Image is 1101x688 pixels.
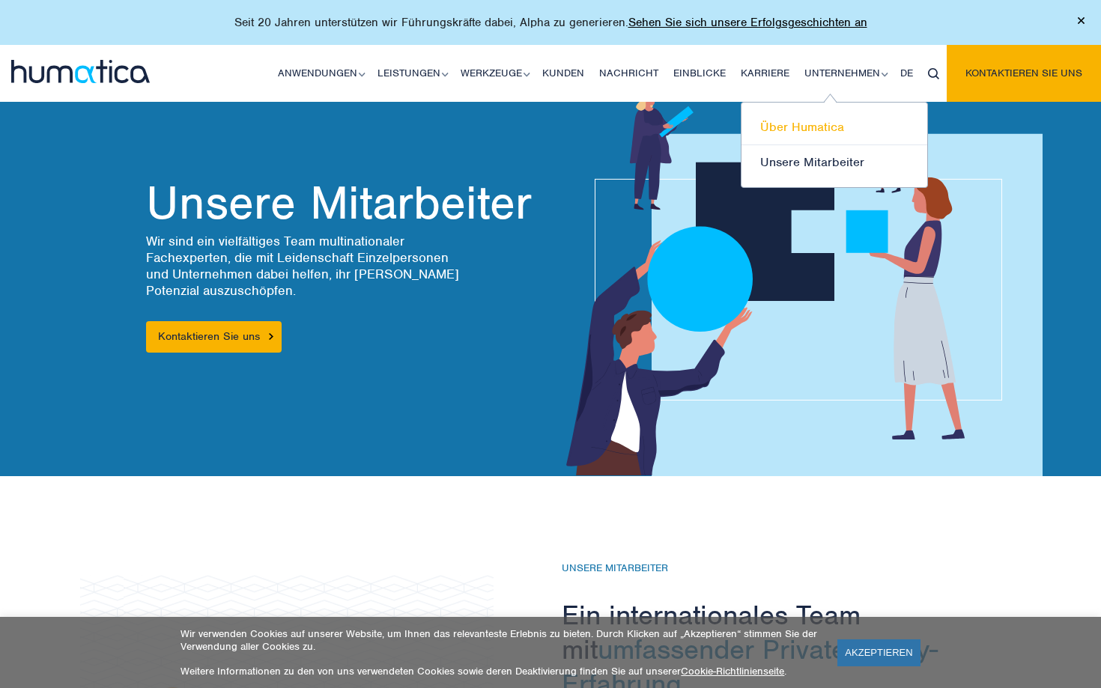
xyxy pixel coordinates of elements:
[269,333,273,340] img: Pfeilsymbol
[181,627,817,653] font: Wir verwenden Cookies auf unserer Website, um Ihnen das relevanteste Erlebnis zu bieten. Durch Kl...
[535,45,592,102] a: Kunden
[181,665,681,678] font: Weitere Informationen zu den von uns verwendeten Cookies sowie deren Deaktivierung finden Sie auf...
[158,329,260,343] font: Kontaktieren Sie uns
[461,67,522,79] font: Werkzeuge
[527,80,1043,476] img: about_banner1
[741,67,789,79] font: Karriere
[900,67,913,79] font: DE
[146,321,282,353] a: Kontaktieren Sie uns
[592,45,666,102] a: Nachricht
[377,67,440,79] font: Leistungen
[837,639,920,666] a: AKZEPTIEREN
[146,174,532,231] font: Unsere Mitarbeiter
[453,45,535,102] a: Werkzeuge
[784,665,786,678] font: .
[893,45,920,102] a: DE
[760,119,844,135] font: Über Humatica
[741,110,927,145] a: Über Humatica
[666,45,733,102] a: Einblicke
[760,154,864,170] font: Unsere Mitarbeiter
[370,45,453,102] a: Leistungen
[562,561,668,574] font: Unsere Mitarbeiter
[733,45,797,102] a: Karriere
[278,67,357,79] font: Anwendungen
[681,665,784,678] a: Cookie-Richtlinienseite
[270,45,370,102] a: Anwendungen
[599,67,658,79] font: Nachricht
[673,67,726,79] font: Einblicke
[947,45,1101,102] a: Kontaktieren Sie uns
[234,15,628,30] font: Seit 20 Jahren unterstützen wir Führungskräfte dabei, Alpha zu generieren.
[628,15,867,30] a: Sehen Sie sich unsere Erfolgsgeschichten an
[797,45,893,102] a: Unternehmen
[804,67,880,79] font: Unternehmen
[845,647,912,658] font: AKZEPTIEREN
[146,233,459,299] font: Wir sind ein vielfältiges Team multinationaler Fachexperten, die mit Leidenschaft Einzelpersonen ...
[741,145,927,180] a: Unsere Mitarbeiter
[965,67,1082,79] font: Kontaktieren Sie uns
[11,60,150,83] img: Logo
[542,67,584,79] font: Kunden
[562,597,861,666] font: Ein internationales Team mit
[928,68,939,79] img: Suchsymbol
